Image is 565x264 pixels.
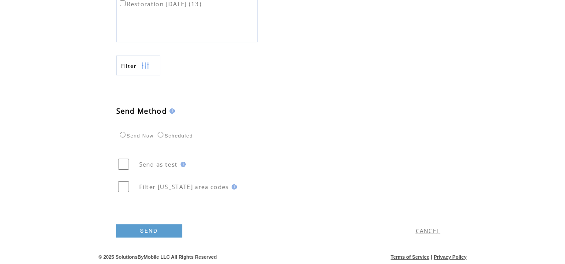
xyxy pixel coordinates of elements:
img: filters.png [141,56,149,76]
a: Privacy Policy [434,254,467,260]
input: Scheduled [158,132,163,138]
img: help.gif [178,162,186,167]
label: Send Now [118,133,154,138]
a: Terms of Service [391,254,429,260]
a: Filter [116,56,160,75]
span: Send Method [116,106,167,116]
a: SEND [116,224,182,238]
span: Filter [US_STATE] area codes [139,183,229,191]
span: © 2025 SolutionsByMobile LLC All Rights Reserved [99,254,217,260]
input: Send Now [120,132,126,138]
span: Send as test [139,160,178,168]
input: Restoration [DATE] (13) [120,0,126,6]
span: | [431,254,432,260]
img: help.gif [229,184,237,190]
a: CANCEL [416,227,440,235]
label: Scheduled [155,133,193,138]
span: Show filters [121,62,137,70]
img: help.gif [167,108,175,114]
